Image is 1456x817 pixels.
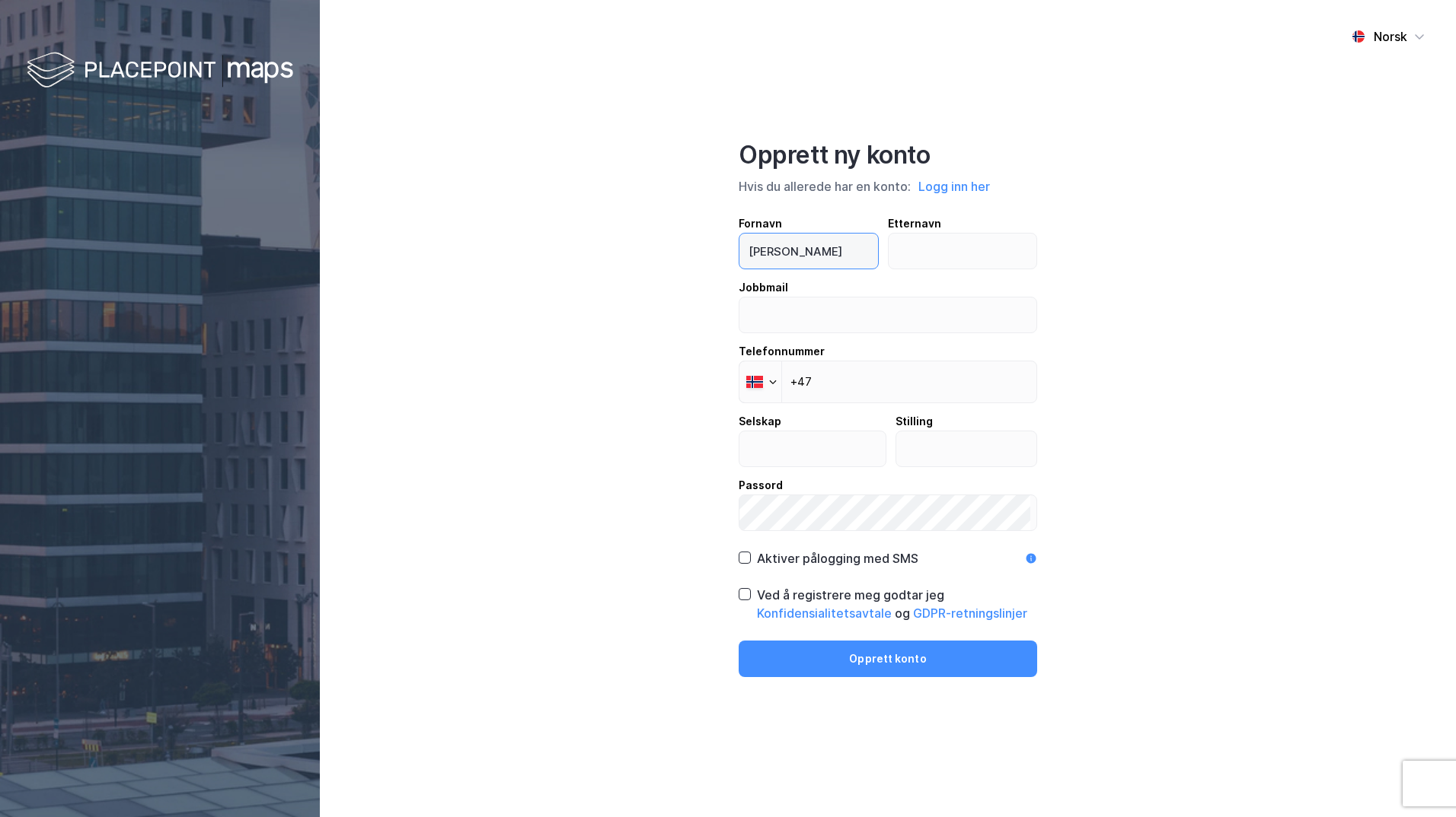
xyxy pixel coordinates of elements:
[739,342,1037,361] div: Telefonnummer
[27,49,293,94] img: logo-white.f07954bde2210d2a523dddb988cd2aa7.svg
[739,176,1037,196] div: Hvis du allerede har en konto:
[1380,744,1456,817] div: Kontrollprogram for chat
[914,176,995,196] button: Logg inn her
[739,641,1037,677] button: Opprett konto
[757,586,1037,622] div: Ved å registrere meg godtar jeg og
[739,215,879,233] div: Fornavn
[739,412,886,431] div: Selskap
[1374,27,1407,46] div: Norsk
[896,412,1038,431] div: Stilling
[739,476,1037,494] div: Passord
[1380,744,1456,817] iframe: Chat Widget
[739,361,781,402] div: Norway: + 47
[739,278,1037,297] div: Jobbmail
[888,215,1038,233] div: Etternavn
[739,361,1037,403] input: Telefonnummer
[739,140,1037,170] div: Opprett ny konto
[757,549,918,567] div: Aktiver pålogging med SMS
